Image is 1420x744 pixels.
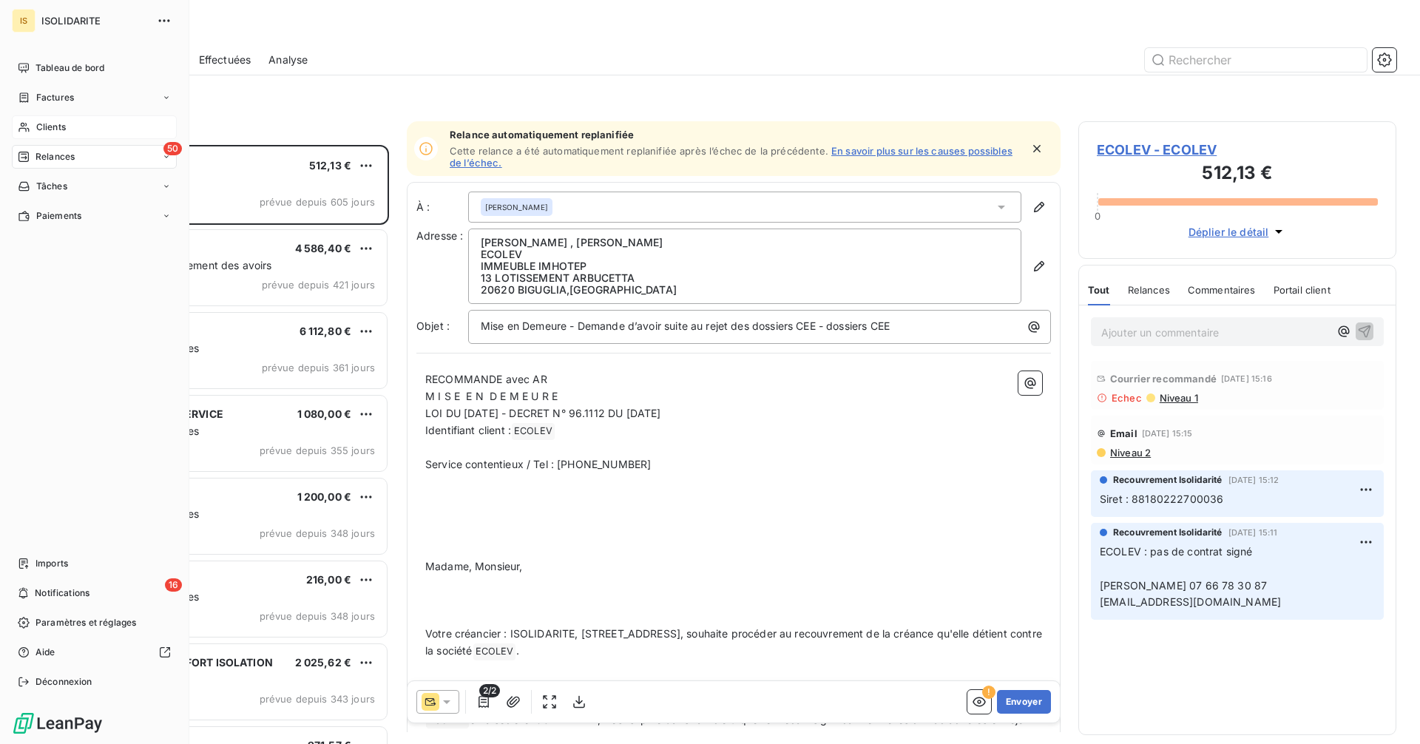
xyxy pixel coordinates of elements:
span: 0 [1095,210,1100,222]
span: Paiements [36,209,81,223]
span: Email [1110,427,1137,439]
p: 20620 BIGUGLIA , [GEOGRAPHIC_DATA] [481,284,1009,296]
span: [DATE] 15:15 [1142,429,1193,438]
span: [PERSON_NAME] 07 66 78 30 87 [1100,579,1267,592]
span: [DATE] 15:11 [1228,528,1278,537]
span: Aide [35,646,55,659]
span: Courrier recommandé [1110,373,1217,385]
span: ISOLIDARITE [41,15,148,27]
span: Factures [36,91,74,104]
span: prévue depuis 348 jours [260,610,375,622]
input: Rechercher [1145,48,1367,72]
span: Objet : [416,319,450,332]
span: Tâches [36,180,67,193]
span: Effectuées [199,53,251,67]
span: 16 [165,578,182,592]
span: LOI DU [DATE] - DECRET N° 96.1112 DU [DATE] [425,407,660,419]
span: prévue depuis 605 jours [260,196,375,208]
span: Service contentieux / Tel : [PHONE_NUMBER] [425,458,651,470]
span: Imports [35,557,68,570]
p: 13 LOTISSEMENT ARBUCETTA [481,272,1009,284]
span: 216,00 € [306,573,351,586]
button: Envoyer [997,690,1051,714]
span: [EMAIL_ADDRESS][DOMAIN_NAME] [1100,595,1281,608]
a: En savoir plus sur les causes possibles de l’échec. [450,145,1012,169]
p: [PERSON_NAME] , [PERSON_NAME] [481,237,1009,248]
span: 4 586,40 € [295,242,352,254]
span: Tableau de bord [35,61,104,75]
div: IS [12,9,35,33]
iframe: Intercom live chat [1370,694,1405,729]
span: 1 080,00 € [297,407,352,420]
span: Recouvrement Isolidarité [1113,473,1223,487]
span: prévue depuis 355 jours [260,444,375,456]
span: Adresse : [416,229,463,242]
span: 1 200,00 € [297,490,352,503]
span: Notifications [35,586,89,600]
span: prévue depuis 421 jours [262,279,375,291]
span: RECOMMANDE avec AR [425,373,547,385]
span: ECOLEV [473,643,516,660]
span: 2 025,62 € [295,656,352,669]
span: Niveau 1 [1158,392,1198,404]
span: ECOLEV : pas de contrat signé [1100,545,1252,558]
div: grid [71,145,389,744]
span: Relance automatiquement replanifiée [450,129,1021,141]
span: [DATE] 15:16 [1221,374,1272,383]
span: prévue depuis 343 jours [260,693,375,705]
span: Recouvrement Isolidarité [1113,526,1223,539]
span: Clients [36,121,66,134]
span: Déplier le détail [1189,224,1269,240]
span: Siret : 88180222700036 [1100,493,1223,505]
span: Madame, Monsieur, [425,560,523,572]
span: Niveau 2 [1109,447,1151,459]
h3: 512,13 € [1097,160,1378,189]
span: prévue depuis 361 jours [262,362,375,373]
span: Cette relance a été automatiquement replanifiée après l’échec de la précédente. [450,145,828,157]
span: Déconnexion [35,675,92,689]
span: 50 [163,142,182,155]
span: Relances [1128,284,1170,296]
span: Identifiant client : [425,424,511,436]
span: prévue depuis 348 jours [260,527,375,539]
span: 512,13 € [309,159,351,172]
span: [PERSON_NAME] [485,202,548,212]
p: IMMEUBLE IMHOTEP [481,260,1009,272]
span: Votre créancier : ISOLIDARITE, [STREET_ADDRESS], souhaite procéder au recouvrement de la créance ... [425,627,1045,657]
span: Analyse [268,53,308,67]
span: Portail client [1274,284,1331,296]
span: [DATE] 15:12 [1228,476,1279,484]
span: . [516,644,519,657]
span: ECOLEV - ECOLEV [1097,140,1378,160]
img: Logo LeanPay [12,711,104,735]
span: Echec [1112,392,1142,404]
span: Paramètres et réglages [35,616,136,629]
span: ECOLEV [512,423,555,440]
span: M I S E E N D E M E U R E [425,390,558,402]
span: 6 112,80 € [300,325,352,337]
button: Déplier le détail [1184,223,1291,240]
span: Mise en Demeure - Demande d’avoir suite au rejet des dossiers CEE - dossiers CEE [481,319,890,332]
span: Relances [35,150,75,163]
span: Tout [1088,284,1110,296]
span: Commentaires [1188,284,1256,296]
span: 2/2 [479,684,500,697]
label: À : [416,200,468,214]
p: ECOLEV [481,248,1009,260]
a: Aide [12,640,177,664]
